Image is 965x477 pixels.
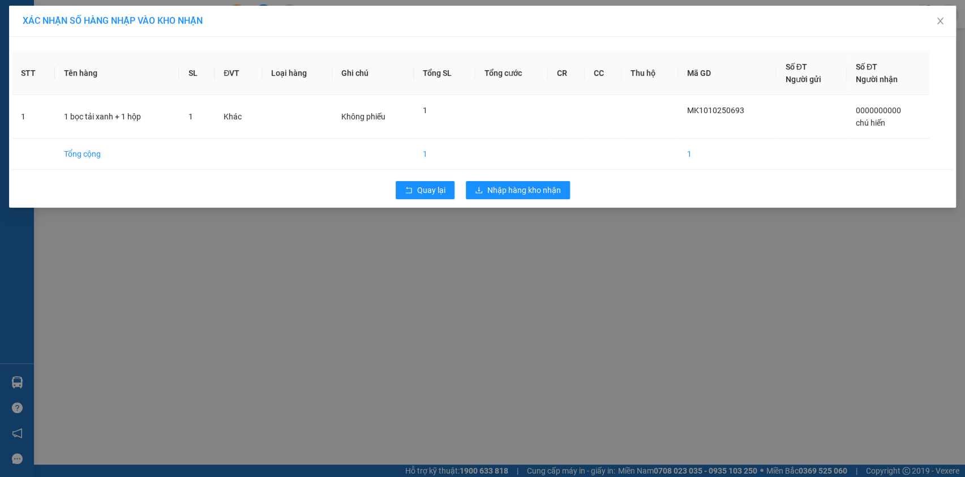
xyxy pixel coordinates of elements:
span: chú hiến [856,118,885,127]
th: CC [585,51,621,95]
span: Người gửi [785,75,821,84]
span: Quay lại [417,184,445,196]
button: rollbackQuay lại [396,181,454,199]
strong: Công ty TNHH Phúc Xuyên [12,6,106,30]
th: STT [12,51,55,95]
td: 1 bọc tải xanh + 1 hộp [55,95,179,139]
span: Số ĐT [785,62,807,71]
span: Số ĐT [856,62,877,71]
span: 1 [423,106,427,115]
span: Người nhận [856,75,898,84]
td: 1 [12,95,55,139]
th: Thu hộ [621,51,677,95]
th: ĐVT [215,51,262,95]
span: XÁC NHẬN SỐ HÀNG NHẬP VÀO KHO NHẬN [23,15,203,26]
span: Gửi hàng [GEOGRAPHIC_DATA]: Hotline: [5,33,114,73]
span: Nhập hàng kho nhận [487,184,561,196]
span: 0000000000 [856,106,901,115]
strong: 0888 827 827 - 0848 827 827 [24,53,113,73]
th: Tổng cước [475,51,547,95]
span: Không phiếu [341,112,385,121]
th: Loại hàng [262,51,332,95]
span: MK1010250693 [687,106,744,115]
span: close [936,16,945,25]
span: Gửi hàng Hạ Long: Hotline: [10,76,109,106]
strong: 024 3236 3236 - [6,43,114,63]
th: SL [179,51,215,95]
td: Khác [215,95,262,139]
th: Mã GD [678,51,777,95]
span: 1 [188,112,192,121]
span: download [475,186,483,195]
span: rollback [405,186,413,195]
td: Tổng cộng [55,139,179,170]
button: Close [924,6,956,37]
th: Tổng SL [414,51,475,95]
td: 1 [414,139,475,170]
th: Tên hàng [55,51,179,95]
th: Ghi chú [332,51,414,95]
td: 1 [678,139,777,170]
th: CR [548,51,585,95]
button: downloadNhập hàng kho nhận [466,181,570,199]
